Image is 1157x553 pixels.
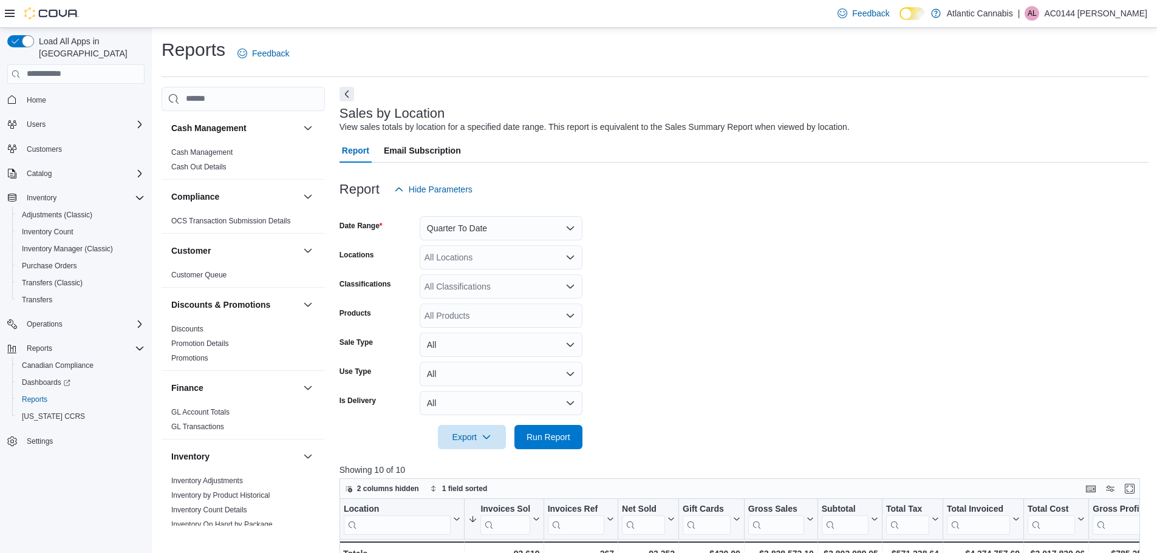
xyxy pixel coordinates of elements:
[389,177,477,202] button: Hide Parameters
[683,503,740,534] button: Gift Cards
[17,242,145,256] span: Inventory Manager (Classic)
[301,243,315,258] button: Customer
[171,325,203,333] a: Discounts
[171,422,224,432] span: GL Transactions
[301,121,315,135] button: Cash Management
[340,106,445,121] h3: Sales by Location
[2,116,149,133] button: Users
[171,382,203,394] h3: Finance
[340,396,376,405] label: Is Delivery
[833,1,894,25] a: Feedback
[344,503,460,534] button: Location
[17,358,145,373] span: Canadian Compliance
[12,240,149,257] button: Inventory Manager (Classic)
[17,208,145,222] span: Adjustments (Classic)
[17,225,145,239] span: Inventory Count
[171,450,298,463] button: Inventory
[22,261,77,271] span: Purchase Orders
[480,503,530,515] div: Invoices Sold
[22,434,58,449] a: Settings
[947,503,1010,515] div: Total Invoiced
[565,282,575,291] button: Open list of options
[420,362,582,386] button: All
[171,408,230,416] a: GL Account Totals
[2,316,149,333] button: Operations
[899,7,925,20] input: Dark Mode
[1093,503,1148,534] div: Gross Profit
[27,193,56,203] span: Inventory
[24,7,79,19] img: Cova
[420,333,582,357] button: All
[171,299,270,311] h3: Discounts & Promotions
[899,20,900,21] span: Dark Mode
[2,140,149,158] button: Customers
[17,242,118,256] a: Inventory Manager (Classic)
[27,144,62,154] span: Customers
[340,338,373,347] label: Sale Type
[1084,481,1098,496] button: Keyboard shortcuts
[171,191,298,203] button: Compliance
[683,503,731,534] div: Gift Card Sales
[17,259,145,273] span: Purchase Orders
[340,481,424,496] button: 2 columns hidden
[171,505,247,515] span: Inventory Count Details
[301,449,315,464] button: Inventory
[171,382,298,394] button: Finance
[1122,481,1137,496] button: Enter fullscreen
[162,38,225,62] h1: Reports
[22,93,51,107] a: Home
[340,250,374,260] label: Locations
[171,520,273,529] a: Inventory On Hand by Package
[22,278,83,288] span: Transfers (Classic)
[2,165,149,182] button: Catalog
[171,122,247,134] h3: Cash Management
[171,122,298,134] button: Cash Management
[420,391,582,415] button: All
[468,503,539,534] button: Invoices Sold
[22,227,73,237] span: Inventory Count
[886,503,939,534] button: Total Tax
[171,271,227,279] a: Customer Queue
[171,299,298,311] button: Discounts & Promotions
[547,503,613,534] button: Invoices Ref
[22,191,61,205] button: Inventory
[171,476,243,486] span: Inventory Adjustments
[27,120,46,129] span: Users
[171,354,208,362] a: Promotions
[171,422,224,431] a: GL Transactions
[565,253,575,262] button: Open list of options
[384,138,461,163] span: Email Subscription
[340,121,850,134] div: View sales totals by location for a specified date range. This report is equivalent to the Sales ...
[17,276,145,290] span: Transfers (Classic)
[22,166,56,181] button: Catalog
[822,503,869,534] div: Subtotal
[409,183,473,195] span: Hide Parameters
[301,297,315,312] button: Discounts & Promotions
[7,86,145,482] nav: Complex example
[344,503,451,534] div: Location
[622,503,665,515] div: Net Sold
[822,503,878,534] button: Subtotal
[162,405,325,439] div: Finance
[22,166,145,181] span: Catalog
[442,484,488,494] span: 1 field sorted
[1025,6,1039,21] div: AC0144 Lawrenson Dennis
[12,408,149,425] button: [US_STATE] CCRS
[852,7,889,19] span: Feedback
[1093,503,1148,515] div: Gross Profit
[1028,6,1037,21] span: AL
[171,339,229,348] a: Promotion Details
[480,503,530,534] div: Invoices Sold
[17,225,78,239] a: Inventory Count
[340,367,371,376] label: Use Type
[425,481,493,496] button: 1 field sorted
[171,148,233,157] a: Cash Management
[17,276,87,290] a: Transfers (Classic)
[34,35,145,59] span: Load All Apps in [GEOGRAPHIC_DATA]
[1028,503,1085,534] button: Total Cost
[2,91,149,109] button: Home
[12,357,149,374] button: Canadian Compliance
[301,189,315,204] button: Compliance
